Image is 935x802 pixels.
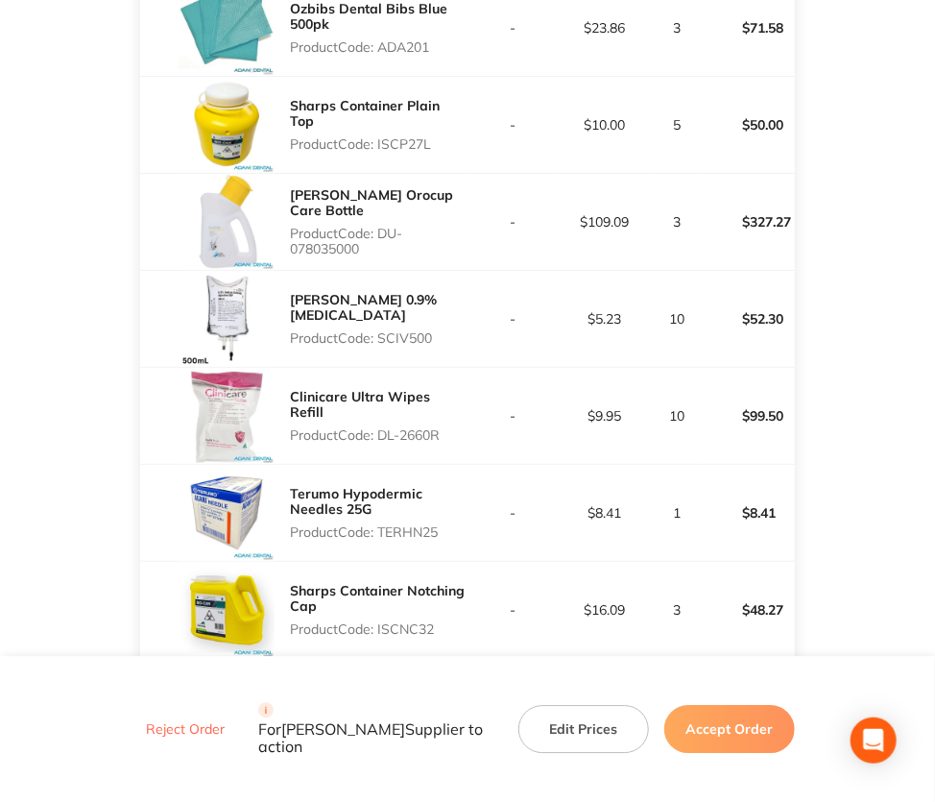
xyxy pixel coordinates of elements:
[468,408,558,424] p: -
[560,117,649,133] p: $10.00
[468,214,558,230] p: -
[290,388,430,421] a: Clinicare Ultra Wipes Refill
[468,20,558,36] p: -
[140,720,230,738] button: Reject Order
[290,621,467,637] p: Product Code: ISCNC32
[290,524,467,540] p: Product Code: TERHN25
[704,393,793,439] p: $99.50
[851,717,897,764] div: Open Intercom Messenger
[290,39,467,55] p: Product Code: ADA201
[704,102,793,148] p: $50.00
[290,427,467,443] p: Product Code: DL-2660R
[258,702,495,756] p: For [PERSON_NAME] Supplier to action
[179,465,275,561] img: c2szZmhxNA
[290,136,467,152] p: Product Code: ISCP27L
[704,490,793,536] p: $8.41
[290,226,467,256] p: Product Code: DU-078035000
[290,330,467,346] p: Product Code: SCIV500
[179,271,275,367] img: MzlrYzRpMA
[560,602,649,618] p: $16.09
[652,408,703,424] p: 10
[652,20,703,36] p: 3
[468,505,558,521] p: -
[652,214,703,230] p: 3
[290,97,440,130] a: Sharps Container Plain Top
[560,408,649,424] p: $9.95
[664,705,795,753] button: Accept Order
[468,117,558,133] p: -
[560,20,649,36] p: $23.86
[652,117,703,133] p: 5
[704,199,793,245] p: $327.27
[290,485,422,518] a: Terumo Hypodermic Needles 25G
[560,311,649,327] p: $5.23
[290,186,453,219] a: [PERSON_NAME] Orocup Care Bottle
[704,5,793,51] p: $71.58
[468,602,558,618] p: -
[560,214,649,230] p: $109.09
[652,602,703,618] p: 3
[704,587,793,633] p: $48.27
[518,705,649,753] button: Edit Prices
[179,562,275,658] img: amc2ZWRxcA
[652,505,703,521] p: 1
[468,311,558,327] p: -
[560,505,649,521] p: $8.41
[290,291,437,324] a: [PERSON_NAME] 0.9% [MEDICAL_DATA]
[179,174,275,270] img: MWRvYXFpeQ
[652,311,703,327] p: 10
[290,582,465,615] a: Sharps Container Notching Cap
[179,77,275,173] img: bnFpazFpNw
[179,368,275,464] img: OHUwYnd2aA
[704,296,793,342] p: $52.30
